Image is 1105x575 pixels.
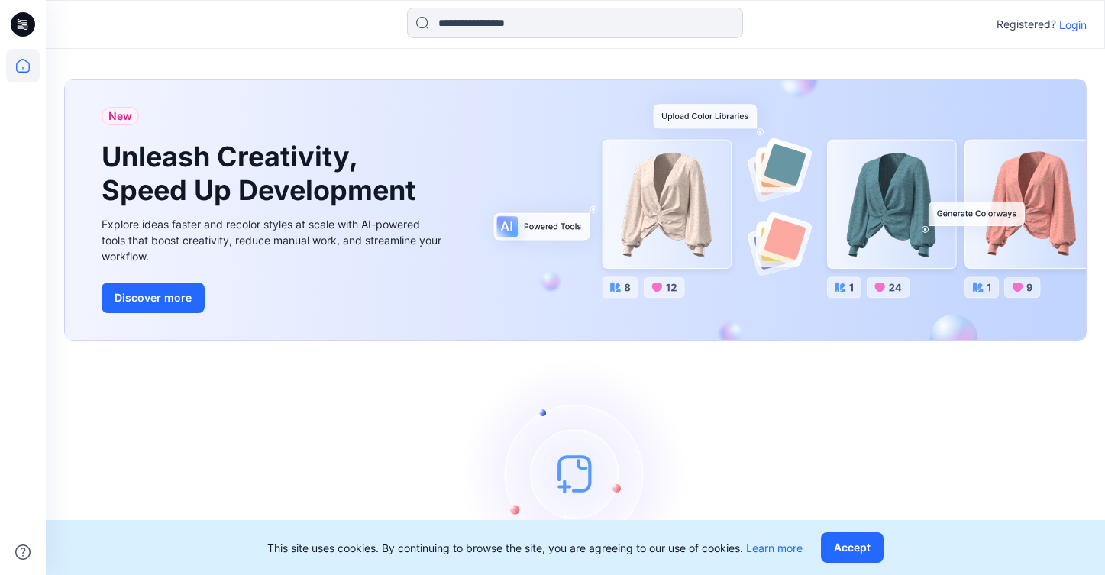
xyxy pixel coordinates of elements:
button: Discover more [102,283,205,313]
p: Login [1059,17,1087,33]
a: Discover more [102,283,445,313]
h1: Unleash Creativity, Speed Up Development [102,141,422,206]
button: Accept [821,532,884,563]
div: Explore ideas faster and recolor styles at scale with AI-powered tools that boost creativity, red... [102,216,445,264]
span: New [108,107,132,125]
p: Registered? [997,15,1056,34]
p: This site uses cookies. By continuing to browse the site, you are agreeing to our use of cookies. [267,540,803,556]
a: Learn more [746,541,803,554]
